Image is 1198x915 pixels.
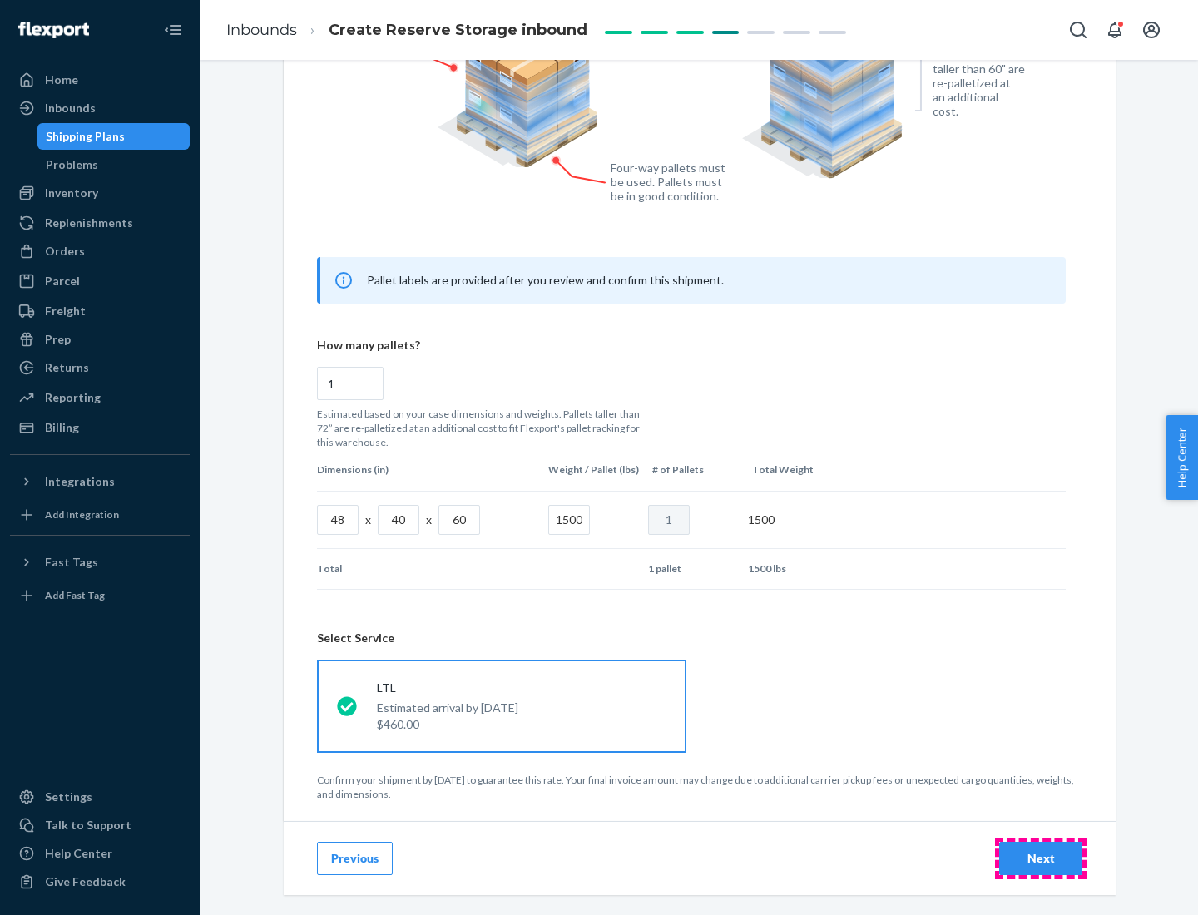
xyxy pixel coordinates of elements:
div: Talk to Support [45,817,131,833]
div: Fast Tags [45,554,98,571]
button: Give Feedback [10,868,190,895]
a: Problems [37,151,191,178]
a: Freight [10,298,190,324]
button: Next [999,842,1082,875]
a: Shipping Plans [37,123,191,150]
p: Confirm your shipment by [DATE] to guarantee this rate. Your final invoice amount may change due ... [317,773,1082,801]
div: Settings [45,789,92,805]
a: Talk to Support [10,812,190,838]
a: Reporting [10,384,190,411]
p: LTL [377,680,518,696]
a: Prep [10,326,190,353]
p: x [426,512,432,528]
div: Home [45,72,78,88]
div: Shipping Plans [46,128,125,145]
a: Orders [10,238,190,265]
button: Fast Tags [10,549,190,576]
div: Add Integration [45,507,119,522]
td: 1500 lbs [741,549,841,589]
button: Help Center [1166,415,1198,500]
a: Returns [10,354,190,381]
td: Total [317,549,542,589]
div: Returns [45,359,89,376]
a: Parcel [10,268,190,294]
p: $460.00 [377,716,518,733]
button: Previous [317,842,393,875]
a: Add Fast Tag [10,582,190,609]
button: Close Navigation [156,13,190,47]
div: Replenishments [45,215,133,231]
div: Prep [45,331,71,348]
th: Weight / Pallet (lbs) [542,449,646,490]
figcaption: Four-way pallets must be used. Pallets must be in good condition. [611,161,726,203]
img: Flexport logo [18,22,89,38]
span: Pallet labels are provided after you review and confirm this shipment. [367,273,724,287]
div: Orders [45,243,85,260]
a: Home [10,67,190,93]
span: 1500 [748,512,775,527]
div: Inbounds [45,100,96,116]
div: Help Center [45,845,112,862]
div: Parcel [45,273,80,289]
a: Inbounds [10,95,190,121]
p: Estimated arrival by [DATE] [377,700,518,716]
div: Billing [45,419,79,436]
span: Create Reserve Storage inbound [329,21,587,39]
header: Select Service [317,630,1082,646]
th: Dimensions (in) [317,449,542,490]
div: Inventory [45,185,98,201]
div: Give Feedback [45,873,126,890]
a: Settings [10,784,190,810]
a: Replenishments [10,210,190,236]
p: How many pallets? [317,337,1066,354]
button: Open notifications [1098,13,1131,47]
div: Integrations [45,473,115,490]
a: Add Integration [10,502,190,528]
button: Open account menu [1135,13,1168,47]
div: Problems [46,156,98,173]
a: Billing [10,414,190,441]
a: Inbounds [226,21,297,39]
ol: breadcrumbs [213,6,601,55]
div: Freight [45,303,86,319]
p: x [365,512,371,528]
button: Integrations [10,468,190,495]
div: Reporting [45,389,101,406]
th: # of Pallets [646,449,745,490]
button: Open Search Box [1062,13,1095,47]
td: 1 pallet [641,549,741,589]
a: Inventory [10,180,190,206]
div: Add Fast Tag [45,588,105,602]
th: Total Weight [745,449,845,490]
p: Estimated based on your case dimensions and weights. Pallets taller than 72” are re-palletized at... [317,407,650,449]
a: Help Center [10,840,190,867]
div: Next [1013,850,1068,867]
